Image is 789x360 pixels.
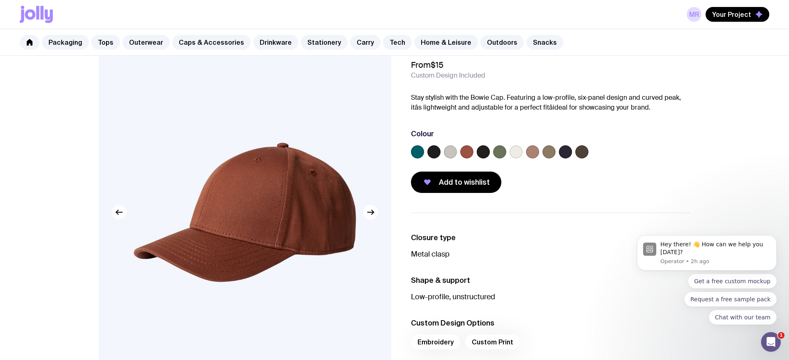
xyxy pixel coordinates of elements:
p: Metal clasp [411,249,690,259]
span: Add to wishlist [439,177,490,187]
h3: Custom Design Options [411,318,690,328]
iframe: Intercom live chat [761,332,781,352]
a: Snacks [526,35,563,50]
a: Packaging [42,35,89,50]
h3: Shape & support [411,275,690,285]
span: Your Project [712,10,751,18]
a: MR [687,7,701,22]
p: Low-profile, unstructured [411,292,690,302]
a: Tech [383,35,412,50]
button: Your Project [706,7,769,22]
a: Carry [350,35,381,50]
a: Drinkware [253,35,298,50]
span: $15 [431,60,443,70]
h3: Colour [411,129,434,139]
a: Home & Leisure [414,35,478,50]
a: Stationery [301,35,348,50]
span: Custom Design Included [411,71,485,80]
a: Tops [91,35,120,50]
iframe: Intercom notifications message [625,225,789,356]
span: From [411,60,443,70]
button: Add to wishlist [411,172,501,193]
a: Caps & Accessories [172,35,251,50]
span: 1 [778,332,784,339]
p: Stay stylish with the Bowie Cap. Featuring a low-profile, six-panel design and curved peak, itâs ... [411,93,690,112]
a: Outdoors [480,35,524,50]
a: Outerwear [122,35,170,50]
h3: Closure type [411,233,690,243]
